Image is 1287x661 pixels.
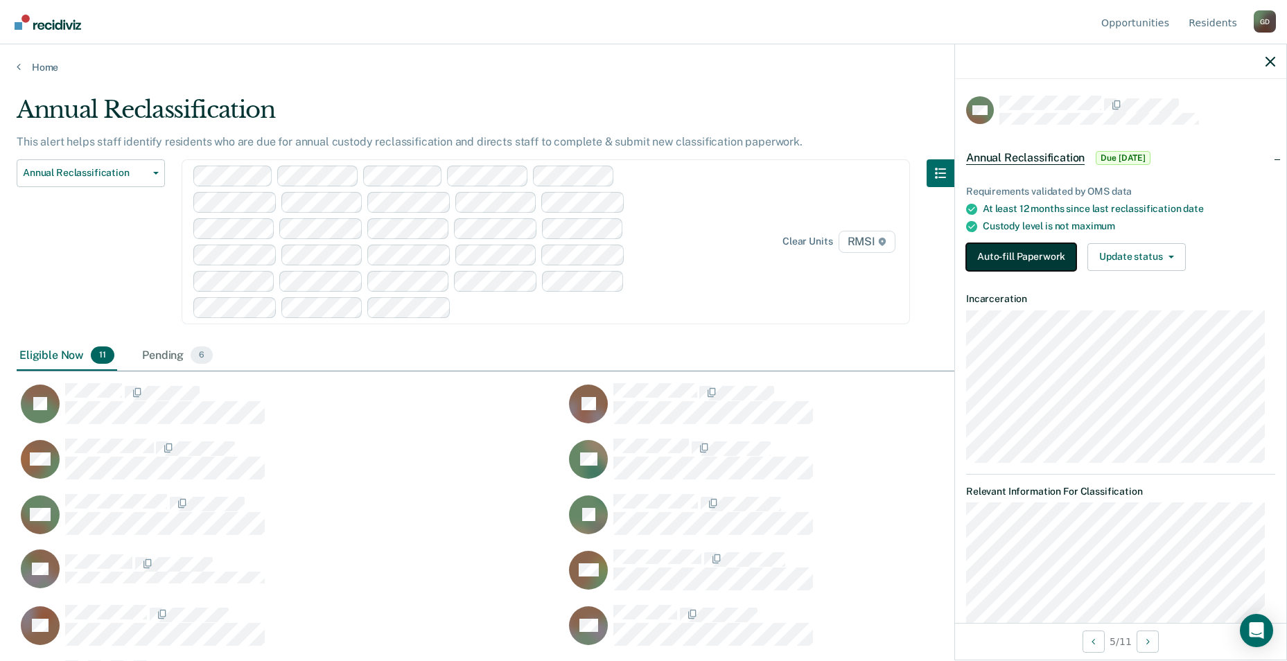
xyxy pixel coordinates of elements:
[1071,220,1115,231] span: maximum
[955,136,1286,180] div: Annual ReclassificationDue [DATE]
[17,493,565,549] div: CaseloadOpportunityCell-00416148
[565,549,1113,604] div: CaseloadOpportunityCell-00356355
[17,549,565,604] div: CaseloadOpportunityCell-00510583
[91,346,114,364] span: 11
[1087,243,1185,271] button: Update status
[1240,614,1273,647] div: Open Intercom Messenger
[966,486,1275,497] dt: Relevant Information For Classification
[565,493,1113,549] div: CaseloadOpportunityCell-00284844
[983,203,1275,215] div: At least 12 months since last reclassification
[17,341,117,371] div: Eligible Now
[191,346,213,364] span: 6
[565,382,1113,438] div: CaseloadOpportunityCell-00405211
[1254,10,1276,33] div: G D
[565,438,1113,493] div: CaseloadOpportunityCell-00292892
[17,604,565,660] div: CaseloadOpportunityCell-00305272
[15,15,81,30] img: Recidiviz
[839,231,895,253] span: RMSI
[966,151,1085,165] span: Annual Reclassification
[17,135,803,148] p: This alert helps staff identify residents who are due for annual custody reclassification and dir...
[1137,631,1159,653] button: Next Opportunity
[17,438,565,493] div: CaseloadOpportunityCell-00607820
[565,604,1113,660] div: CaseloadOpportunityCell-00501659
[1254,10,1276,33] button: Profile dropdown button
[966,293,1275,305] dt: Incarceration
[1083,631,1105,653] button: Previous Opportunity
[139,341,216,371] div: Pending
[966,243,1082,271] a: Navigate to form link
[955,623,1286,660] div: 5 / 11
[17,96,982,135] div: Annual Reclassification
[1183,203,1203,214] span: date
[23,167,148,179] span: Annual Reclassification
[983,220,1275,232] div: Custody level is not
[782,236,833,247] div: Clear units
[966,186,1275,197] div: Requirements validated by OMS data
[1096,151,1150,165] span: Due [DATE]
[966,243,1076,271] button: Auto-fill Paperwork
[17,61,1270,73] a: Home
[17,382,565,438] div: CaseloadOpportunityCell-00401819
